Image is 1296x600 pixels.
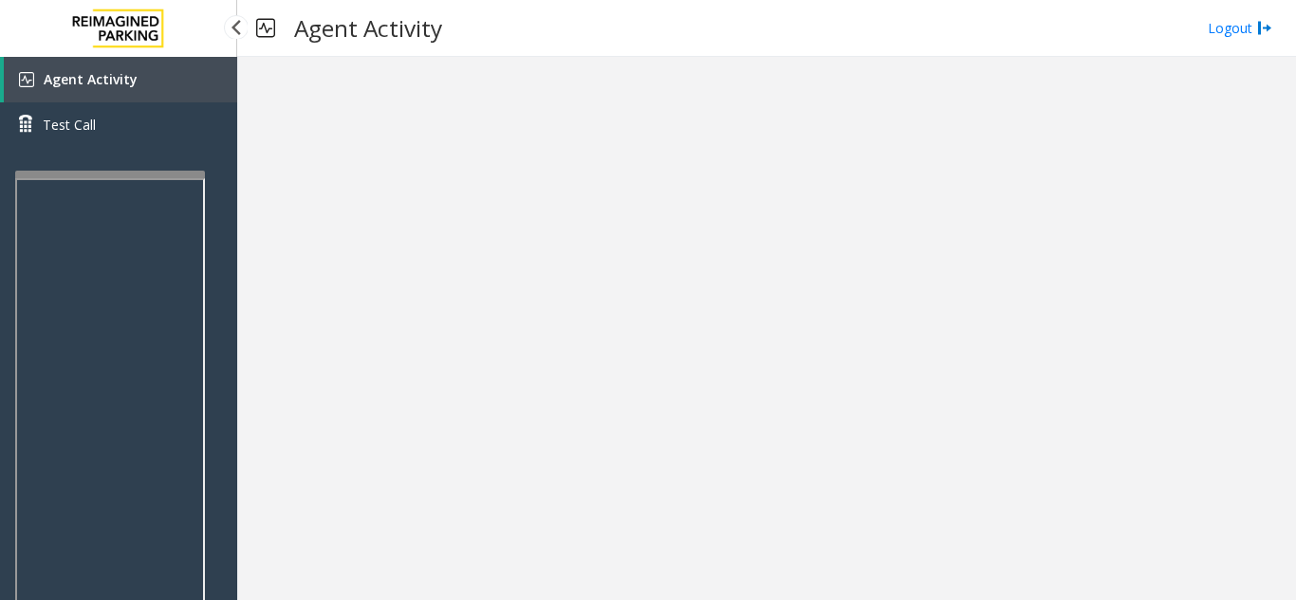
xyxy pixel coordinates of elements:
a: Agent Activity [4,57,237,102]
span: Agent Activity [44,70,138,88]
img: pageIcon [256,5,275,51]
img: 'icon' [19,72,34,87]
h3: Agent Activity [285,5,452,51]
a: Logout [1208,18,1272,38]
span: Test Call [43,115,96,135]
img: logout [1257,18,1272,38]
